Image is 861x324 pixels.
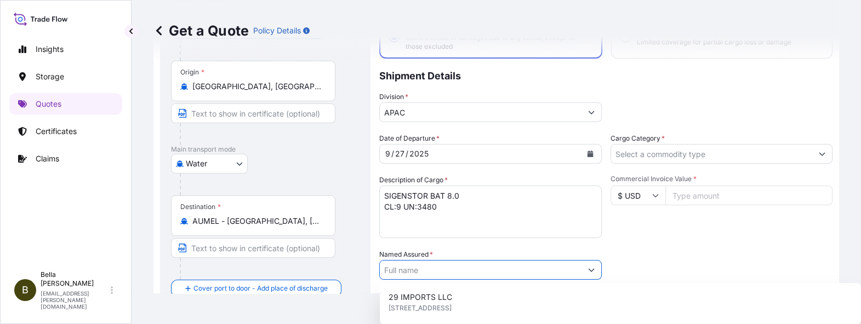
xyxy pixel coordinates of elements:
[611,144,813,164] input: Select a commodity type
[389,292,452,303] span: 29 IMPORTS LLC
[253,25,301,36] p: Policy Details
[581,102,601,122] button: Show suggestions
[36,126,77,137] p: Certificates
[192,216,322,227] input: Destination
[36,44,64,55] p: Insights
[406,147,408,160] div: /
[171,103,335,123] input: Text to appear on certificate
[665,186,833,205] input: Type amount
[192,81,322,92] input: Origin
[180,202,221,211] div: Destination
[812,144,832,164] button: Show suggestions
[180,68,204,77] div: Origin
[153,22,249,39] p: Get a Quote
[379,175,448,186] label: Description of Cargo
[391,147,394,160] div: /
[379,59,833,91] p: Shipment Details
[384,147,391,160] div: month,
[36,153,59,164] p: Claims
[408,147,430,160] div: year,
[41,290,109,310] p: [EMAIL_ADDRESS][PERSON_NAME][DOMAIN_NAME]
[22,285,28,296] span: B
[171,154,248,173] button: Select transport
[41,270,109,288] p: Bella [PERSON_NAME]
[171,145,360,154] p: Main transport mode
[36,71,64,82] p: Storage
[380,260,581,280] input: Full name
[394,147,406,160] div: day,
[379,133,440,144] span: Date of Departure
[611,133,665,144] label: Cargo Category
[171,238,335,258] input: Text to appear on certificate
[581,260,601,280] button: Show suggestions
[379,91,408,102] label: Division
[193,283,328,294] span: Cover port to door - Add place of discharge
[389,303,452,314] span: [STREET_ADDRESS]
[186,158,207,169] span: Water
[36,99,61,109] p: Quotes
[581,145,599,163] button: Calendar
[380,102,581,122] input: Type to search division
[379,249,433,260] label: Named Assured
[611,175,833,183] span: Commercial Invoice Value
